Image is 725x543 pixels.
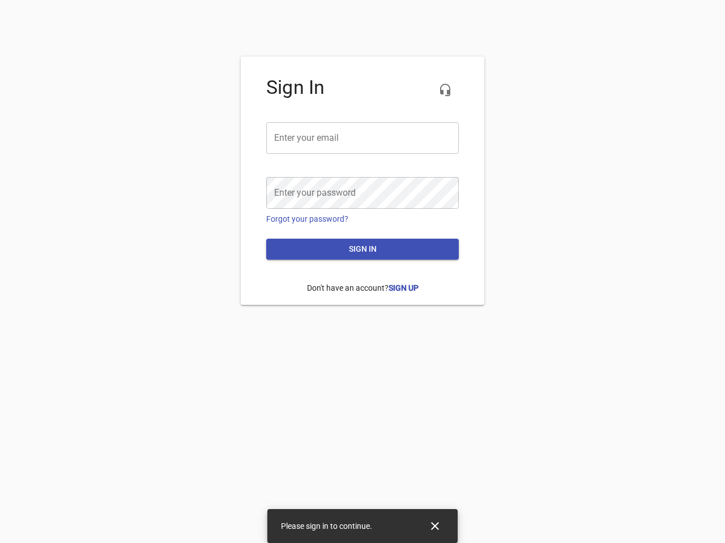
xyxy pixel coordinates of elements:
h4: Sign In [266,76,459,99]
button: Live Chat [432,76,459,104]
p: Don't have an account? [266,274,459,303]
a: Sign Up [389,283,419,292]
span: Sign in [275,242,450,256]
button: Sign in [266,239,459,260]
span: Please sign in to continue. [281,522,372,531]
a: Forgot your password? [266,214,348,223]
button: Close [421,512,449,540]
